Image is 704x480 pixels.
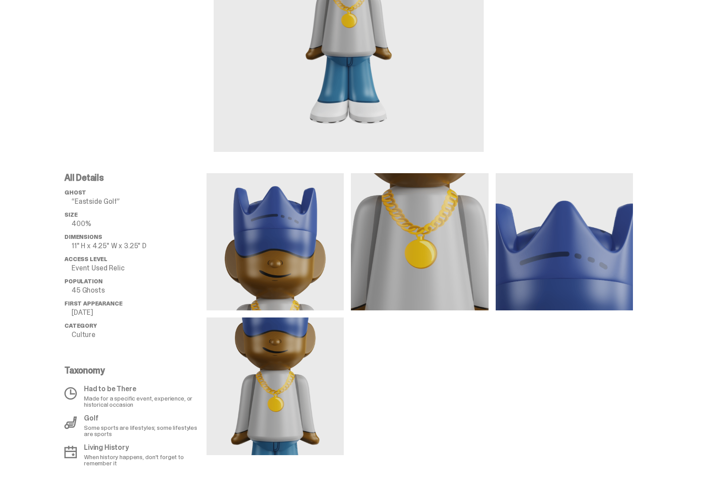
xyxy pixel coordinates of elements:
p: Taxonomy [64,366,201,375]
img: media gallery image [207,317,344,455]
span: ghost [64,189,86,196]
img: media gallery image [207,173,344,310]
span: Category [64,322,97,329]
p: Had to be There [84,385,201,393]
p: [DATE] [72,309,207,316]
p: “Eastside Golf” [72,198,207,205]
p: All Details [64,173,207,182]
p: Event Used Relic [72,265,207,272]
p: Made for a specific event, experience, or historical occasion [84,395,201,408]
img: media gallery image [496,173,633,310]
p: 400% [72,220,207,227]
p: Living History [84,444,201,451]
img: media gallery image [351,173,488,310]
p: 11" H x 4.25" W x 3.25" D [72,242,207,250]
span: Size [64,211,77,218]
span: Population [64,278,102,285]
span: Dimensions [64,233,102,241]
p: Culture [72,331,207,338]
p: 45 Ghosts [72,287,207,294]
span: Access Level [64,255,107,263]
p: When history happens, don't forget to remember it [84,454,201,466]
p: Some sports are lifestyles; some lifestyles are sports [84,424,201,437]
p: Golf [84,415,201,422]
span: First Appearance [64,300,122,307]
